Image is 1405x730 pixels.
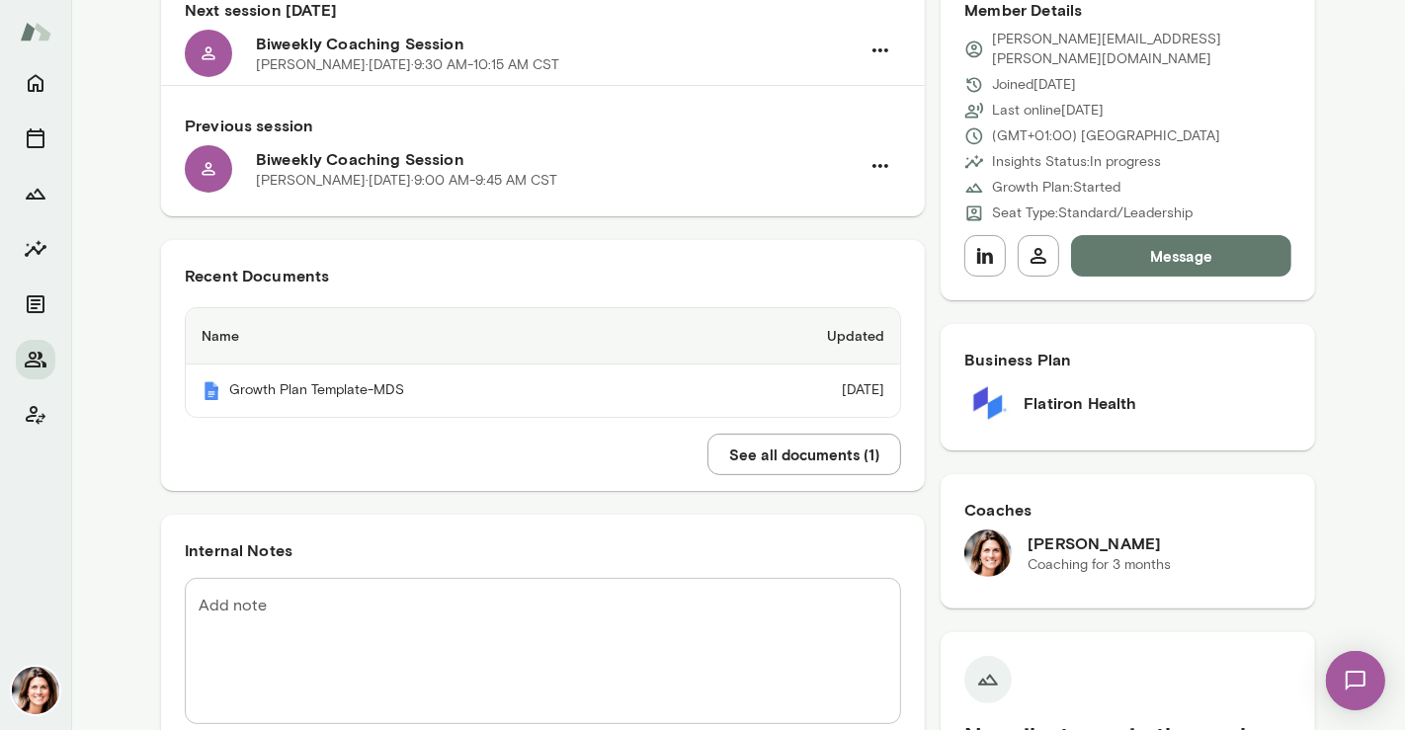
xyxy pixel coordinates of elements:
[12,667,59,714] img: Gwen Throckmorton
[992,75,1076,95] p: Joined [DATE]
[1024,391,1136,415] h6: Flatiron Health
[16,174,55,213] button: Growth Plan
[964,498,1291,522] h6: Coaches
[703,365,900,417] td: [DATE]
[707,434,901,475] button: See all documents (1)
[992,101,1104,121] p: Last online [DATE]
[964,348,1291,371] h6: Business Plan
[185,264,901,287] h6: Recent Documents
[256,55,559,75] p: [PERSON_NAME] · [DATE] · 9:30 AM-10:15 AM CST
[1028,555,1171,575] p: Coaching for 3 months
[16,395,55,435] button: Client app
[992,30,1291,69] p: [PERSON_NAME][EMAIL_ADDRESS][PERSON_NAME][DOMAIN_NAME]
[256,171,557,191] p: [PERSON_NAME] · [DATE] · 9:00 AM-9:45 AM CST
[186,365,703,417] th: Growth Plan Template-MDS
[185,538,901,562] h6: Internal Notes
[703,308,900,365] th: Updated
[256,32,860,55] h6: Biweekly Coaching Session
[992,178,1120,198] p: Growth Plan: Started
[16,119,55,158] button: Sessions
[185,114,901,137] h6: Previous session
[992,126,1220,146] p: (GMT+01:00) [GEOGRAPHIC_DATA]
[1028,531,1171,555] h6: [PERSON_NAME]
[964,529,1012,577] img: Gwen Throckmorton
[16,229,55,269] button: Insights
[202,381,221,401] img: Mento
[16,284,55,324] button: Documents
[16,63,55,103] button: Home
[16,340,55,379] button: Members
[20,13,51,50] img: Mento
[992,152,1161,172] p: Insights Status: In progress
[186,308,703,365] th: Name
[992,203,1193,223] p: Seat Type: Standard/Leadership
[1071,235,1291,277] button: Message
[256,147,860,171] h6: Biweekly Coaching Session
